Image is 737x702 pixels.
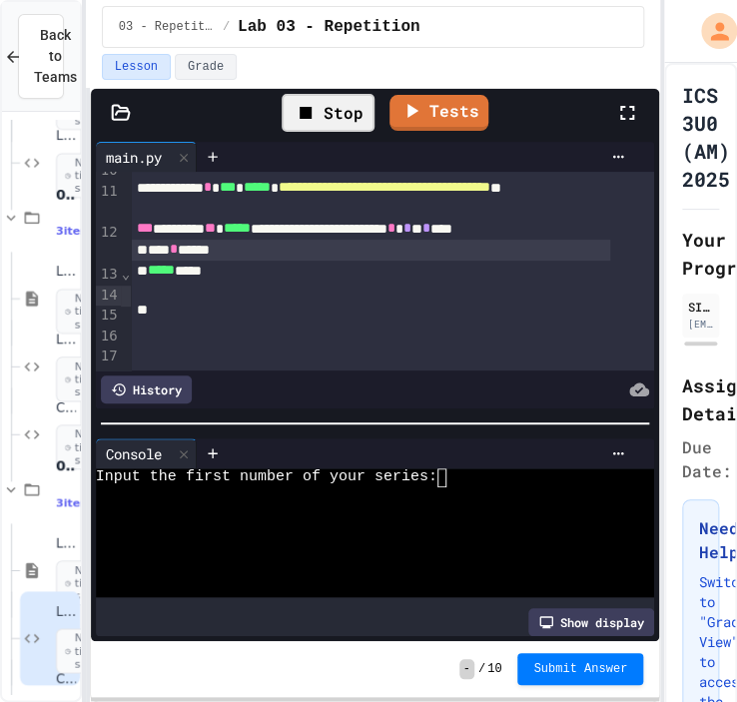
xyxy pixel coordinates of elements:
h3: Need Help? [699,516,702,564]
span: Lab 03 - Repetition [56,603,76,620]
div: 12 [96,223,121,265]
span: Challenges 02 - Conditionals [56,399,76,416]
span: - [459,659,474,679]
div: 10 [96,161,121,182]
div: main.py [96,147,172,168]
span: Lab 02 - Conditionals [56,332,76,349]
span: Challenges 03 - Repetition [56,671,76,688]
button: Submit Answer [517,653,643,685]
div: 11 [96,182,121,224]
span: 03 - Repetition (while and for) [119,19,215,35]
span: 02 - Conditional Statements (if) [56,185,76,203]
div: 14 [96,286,121,307]
span: Lesson 03 - Repetition [56,535,76,552]
span: 3 items [56,225,98,238]
div: 15 [96,306,121,327]
span: No time set [56,424,115,470]
div: 16 [96,327,121,347]
div: 17 [96,347,121,366]
span: No time set [56,356,115,402]
span: Due Date: [682,435,732,483]
span: No time set [56,153,115,199]
span: Lab 03 - Repetition [238,15,419,39]
span: 10 [487,661,501,677]
span: No time set [56,289,115,335]
a: Tests [389,95,488,131]
span: Submit Answer [533,661,627,677]
span: Input the first number of your series: [96,468,437,486]
div: 13 [96,265,121,286]
div: Console [96,443,172,464]
h2: Assignment Details [682,371,719,427]
div: [EMAIL_ADDRESS][DOMAIN_NAME] [688,317,713,332]
span: Fold line [121,266,131,282]
span: Lab 01 - Basics [56,128,76,145]
span: / [223,19,230,35]
h2: Your Progress [682,226,719,282]
span: No time set [56,628,115,674]
span: 03 - Repetition (while and for) [56,456,76,474]
div: SI - 11TR 1019638 [PERSON_NAME] SS [688,298,713,316]
div: main.py [96,142,197,172]
span: Back to Teams [34,25,77,88]
span: No time set [56,560,115,606]
button: Grade [175,54,237,80]
span: 3 items [56,496,98,509]
h1: ICS 3U0 (AM) 2025 [682,81,730,193]
div: Console [96,438,197,468]
button: Back to Teams [18,14,64,99]
div: Stop [282,94,374,132]
div: Show display [528,608,654,636]
span: / [478,661,485,677]
span: Lesson 02 - Conditional Statements (if) [56,264,76,281]
div: History [101,375,192,403]
button: Lesson [102,54,171,80]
